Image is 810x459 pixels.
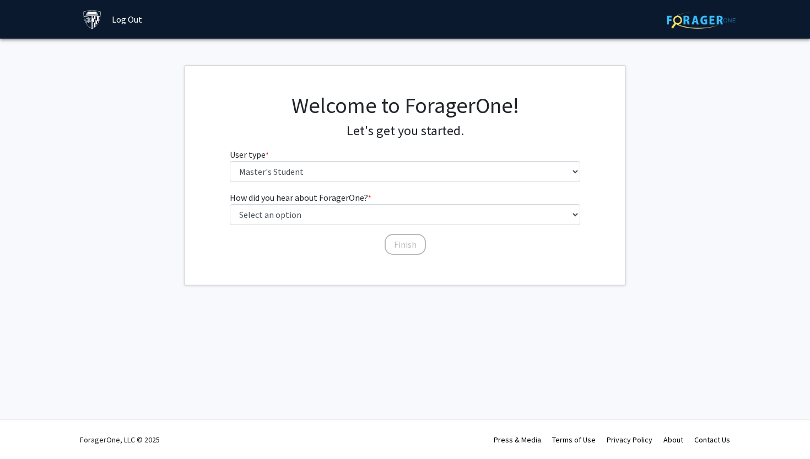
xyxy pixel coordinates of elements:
a: Terms of Use [552,435,596,445]
label: User type [230,148,269,161]
h1: Welcome to ForagerOne! [230,92,581,119]
a: About [663,435,683,445]
a: Privacy Policy [607,435,652,445]
button: Finish [385,234,426,255]
div: ForagerOne, LLC © 2025 [80,420,160,459]
img: ForagerOne Logo [667,12,736,29]
iframe: Chat [8,409,47,451]
a: Press & Media [494,435,541,445]
h4: Let's get you started. [230,123,581,139]
a: Contact Us [694,435,730,445]
label: How did you hear about ForagerOne? [230,191,371,204]
img: Johns Hopkins University Logo [83,10,102,29]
